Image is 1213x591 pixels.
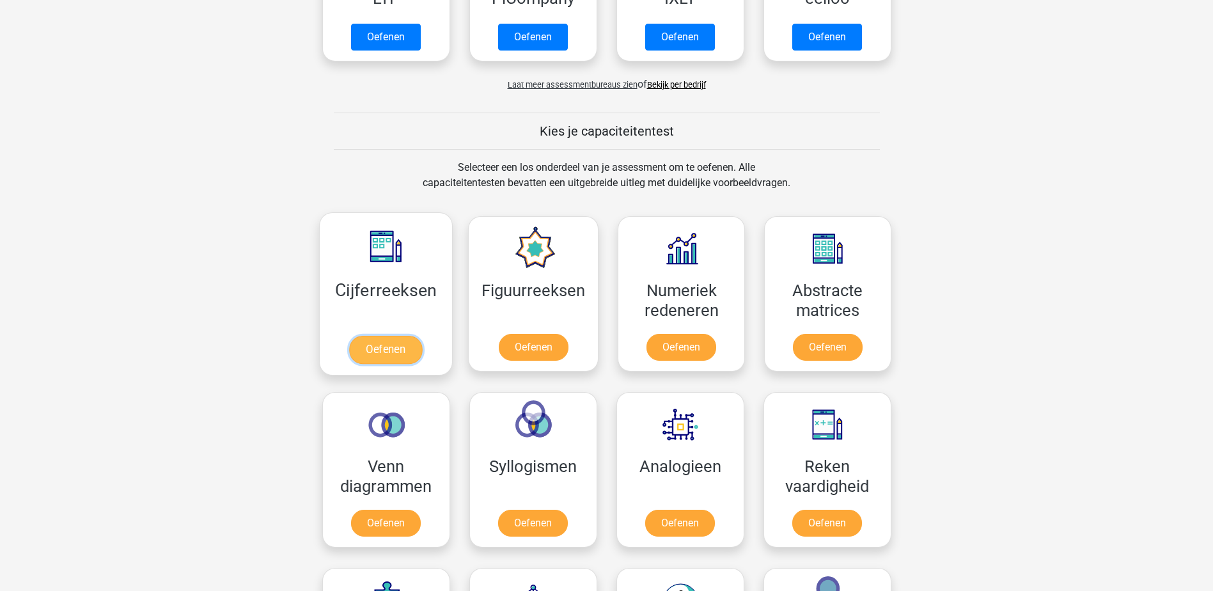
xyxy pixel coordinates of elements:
div: Selecteer een los onderdeel van je assessment om te oefenen. Alle capaciteitentesten bevatten een... [411,160,802,206]
a: Oefenen [645,510,715,537]
a: Oefenen [499,334,568,361]
a: Oefenen [498,510,568,537]
a: Oefenen [792,510,862,537]
a: Oefenen [349,336,422,364]
h5: Kies je capaciteitentest [334,123,880,139]
span: Laat meer assessmentbureaus zien [508,80,638,90]
a: Oefenen [645,24,715,51]
a: Oefenen [793,334,863,361]
a: Bekijk per bedrijf [647,80,706,90]
a: Oefenen [351,510,421,537]
a: Oefenen [351,24,421,51]
a: Oefenen [792,24,862,51]
div: of [313,67,901,92]
a: Oefenen [646,334,716,361]
a: Oefenen [498,24,568,51]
